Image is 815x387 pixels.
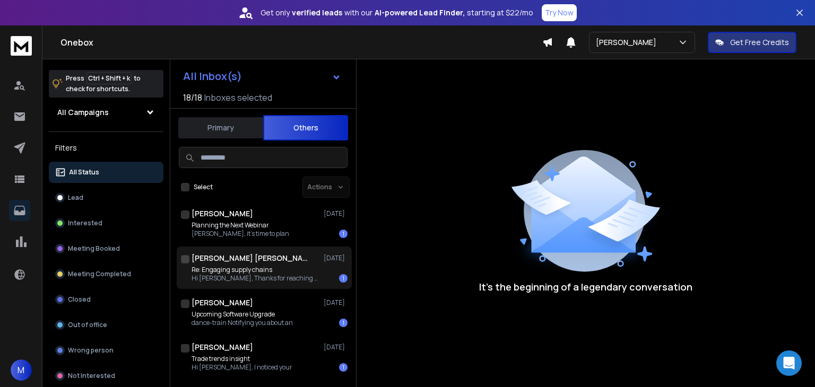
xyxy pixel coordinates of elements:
[49,263,163,285] button: Meeting Completed
[339,274,348,283] div: 1
[339,319,348,327] div: 1
[339,363,348,372] div: 1
[11,359,32,381] button: M
[324,209,348,218] p: [DATE]
[68,346,114,355] p: Wrong person
[49,213,163,234] button: Interested
[183,91,202,104] span: 18 / 18
[68,244,120,253] p: Meeting Booked
[192,230,289,238] p: [PERSON_NAME], it's time to plan
[730,37,789,48] p: Get Free Credits
[60,36,542,49] h1: Onebox
[49,162,163,183] button: All Status
[192,297,253,308] h1: [PERSON_NAME]
[49,289,163,310] button: Closed
[11,36,32,56] img: logo
[68,321,107,329] p: Out of office
[68,295,91,304] p: Closed
[708,32,796,53] button: Get Free Credits
[479,279,692,294] p: It’s the beginning of a legendary conversation
[69,168,99,177] p: All Status
[375,7,465,18] strong: AI-powered Lead Finder,
[192,319,293,327] p: dance-train Notifying you about an
[68,270,131,278] p: Meeting Completed
[49,187,163,208] button: Lead
[66,73,141,94] p: Press to check for shortcuts.
[192,221,289,230] p: Planning the Next Webinar
[68,219,102,227] p: Interested
[183,71,242,82] h1: All Inbox(s)
[49,314,163,336] button: Out of office
[542,4,577,21] button: Try Now
[192,266,319,274] p: Re: Engaging supply chains
[339,230,348,238] div: 1
[49,238,163,259] button: Meeting Booked
[324,343,348,351] p: [DATE]
[68,372,115,380] p: Not Interested
[68,193,83,202] p: Lead
[49,140,163,155] h3: Filters
[776,350,802,376] div: Open Intercom Messenger
[175,66,350,87] button: All Inbox(s)
[49,340,163,361] button: Wrong person
[178,116,263,139] button: Primary
[192,274,319,283] p: Hi [PERSON_NAME], Thanks for reaching out!
[324,254,348,262] p: [DATE]
[194,183,213,191] label: Select
[261,7,533,18] p: Get only with our starting at $22/mo
[57,107,109,118] h1: All Campaigns
[192,342,253,353] h1: [PERSON_NAME]
[545,7,574,18] p: Try Now
[596,37,661,48] p: [PERSON_NAME]
[86,72,132,84] span: Ctrl + Shift + k
[192,363,292,372] p: Hi [PERSON_NAME], I noticed your
[263,115,348,140] button: Others
[292,7,342,18] strong: verified leads
[49,365,163,386] button: Not Interested
[324,298,348,307] p: [DATE]
[192,355,292,363] p: Trade trends insight
[192,208,253,219] h1: [PERSON_NAME]
[192,253,308,263] h1: [PERSON_NAME] [PERSON_NAME]
[204,91,272,104] h3: Inboxes selected
[49,102,163,123] button: All Campaigns
[192,310,293,319] p: Upcoming Software Upgrade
